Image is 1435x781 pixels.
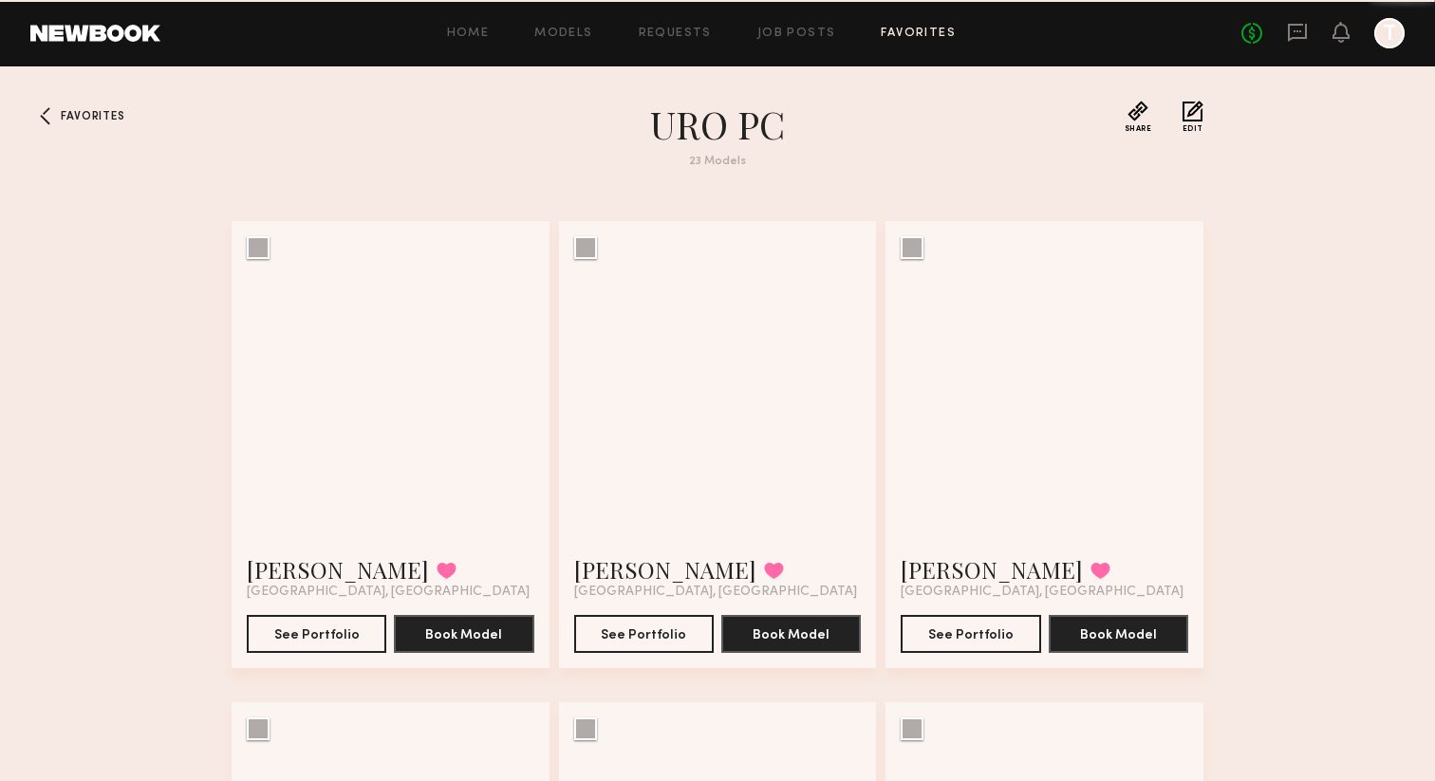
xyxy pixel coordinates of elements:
[447,28,490,40] a: Home
[901,585,1183,600] span: [GEOGRAPHIC_DATA], [GEOGRAPHIC_DATA]
[247,585,530,600] span: [GEOGRAPHIC_DATA], [GEOGRAPHIC_DATA]
[881,28,956,40] a: Favorites
[61,111,124,122] span: Favorites
[639,28,712,40] a: Requests
[1125,101,1152,133] button: Share
[721,625,861,642] a: Book Model
[757,28,836,40] a: Job Posts
[901,554,1083,585] a: [PERSON_NAME]
[376,101,1059,148] h1: URO PC
[534,28,592,40] a: Models
[1049,615,1188,653] button: Book Model
[1049,625,1188,642] a: Book Model
[394,625,533,642] a: Book Model
[574,615,714,653] button: See Portfolio
[1374,18,1405,48] a: T
[30,101,61,131] a: Favorites
[1125,125,1152,133] span: Share
[1183,125,1203,133] span: Edit
[376,156,1059,168] div: 23 Models
[574,585,857,600] span: [GEOGRAPHIC_DATA], [GEOGRAPHIC_DATA]
[394,615,533,653] button: Book Model
[901,615,1040,653] button: See Portfolio
[574,554,756,585] a: [PERSON_NAME]
[1183,101,1203,133] button: Edit
[247,615,386,653] button: See Portfolio
[247,554,429,585] a: [PERSON_NAME]
[721,615,861,653] button: Book Model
